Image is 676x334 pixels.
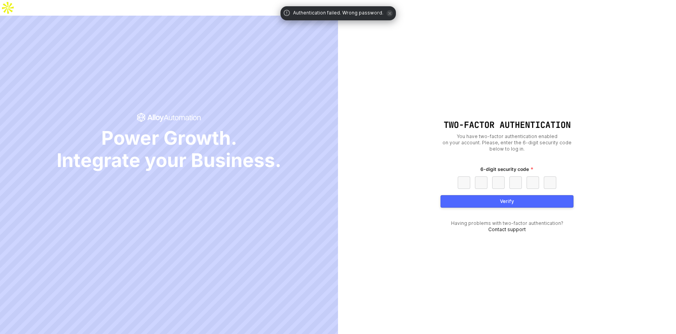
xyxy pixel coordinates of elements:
a: Contact support [488,226,526,232]
span: icon-exclamation [284,10,290,16]
span: icon-success [137,113,201,122]
button: Verify [440,195,574,208]
span: icon-close [387,10,393,16]
h1: Two-Factor Authentication [440,120,574,130]
span: Authentication failed. Wrong password. [293,9,383,17]
span: Power Growth. Integrate your Business. [57,127,281,172]
div: Verify [500,198,514,205]
div: You have two-factor authentication enabled on your account. Please, enter the 6-digit security co... [440,133,574,152]
label: 6-digit security code [480,165,534,173]
div: Having problems with two-factor authentication? [440,220,574,233]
